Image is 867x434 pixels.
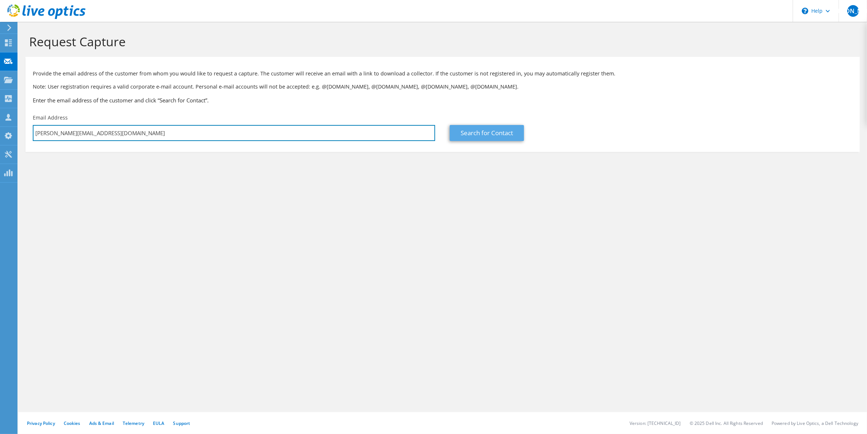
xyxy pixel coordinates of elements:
a: Cookies [64,420,80,426]
li: Version: [TECHNICAL_ID] [630,420,681,426]
a: Search for Contact [450,125,524,141]
h1: Request Capture [29,34,852,49]
a: Privacy Policy [27,420,55,426]
li: Powered by Live Optics, a Dell Technology [772,420,858,426]
a: Telemetry [123,420,144,426]
a: Ads & Email [89,420,114,426]
a: Support [173,420,190,426]
h3: Enter the email address of the customer and click “Search for Contact”. [33,96,852,104]
svg: \n [802,8,808,14]
label: Email Address [33,114,68,121]
p: Provide the email address of the customer from whom you would like to request a capture. The cust... [33,70,852,78]
a: EULA [153,420,164,426]
span: [PERSON_NAME] [847,5,859,17]
li: © 2025 Dell Inc. All Rights Reserved [690,420,763,426]
p: Note: User registration requires a valid corporate e-mail account. Personal e-mail accounts will ... [33,83,852,91]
